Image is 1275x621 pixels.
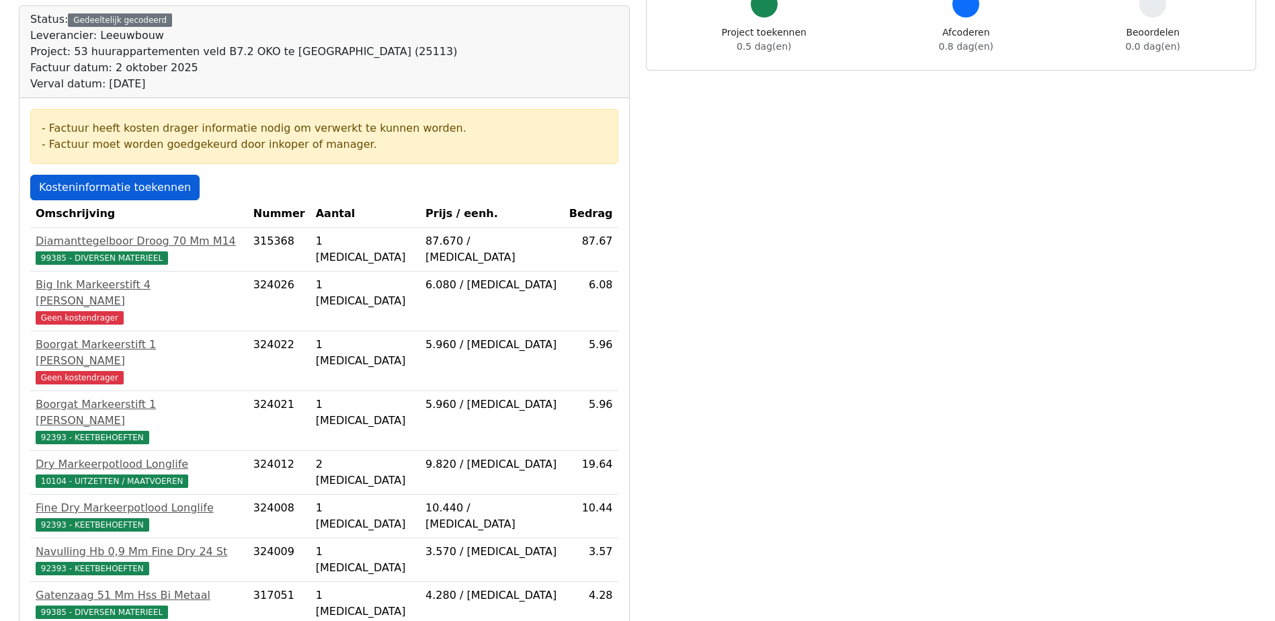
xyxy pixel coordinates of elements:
div: 1 [MEDICAL_DATA] [316,587,415,620]
a: Kosteninformatie toekennen [30,175,200,200]
a: Fine Dry Markeerpotlood Longlife92393 - KEETBEHOEFTEN [36,500,243,532]
div: Boorgat Markeerstift 1 [PERSON_NAME] [36,337,243,369]
div: Beoordelen [1126,26,1180,54]
div: 87.670 / [MEDICAL_DATA] [425,233,559,265]
td: 5.96 [564,331,618,391]
th: Nummer [248,200,311,228]
div: 5.960 / [MEDICAL_DATA] [425,337,559,353]
div: Verval datum: [DATE] [30,76,457,92]
span: 92393 - KEETBEHOEFTEN [36,431,149,444]
span: Geen kostendrager [36,371,124,384]
div: 9.820 / [MEDICAL_DATA] [425,456,559,472]
td: 6.08 [564,272,618,331]
div: Dry Markeerpotlood Longlife [36,456,243,472]
div: Afcoderen [939,26,993,54]
a: Navulling Hb 0,9 Mm Fine Dry 24 St92393 - KEETBEHOEFTEN [36,544,243,576]
a: Dry Markeerpotlood Longlife10104 - UITZETTEN / MAATVOEREN [36,456,243,489]
a: Gatenzaag 51 Mm Hss Bi Metaal99385 - DIVERSEN MATERIEEL [36,587,243,620]
td: 3.57 [564,538,618,582]
a: Boorgat Markeerstift 1 [PERSON_NAME]92393 - KEETBEHOEFTEN [36,397,243,445]
div: Gedeeltelijk gecodeerd [68,13,172,27]
div: Diamanttegelboor Droog 70 Mm M14 [36,233,243,249]
td: 324012 [248,451,311,495]
div: Factuur datum: 2 oktober 2025 [30,60,457,76]
td: 5.96 [564,391,618,451]
div: 3.570 / [MEDICAL_DATA] [425,544,559,560]
div: Status: [30,11,457,92]
th: Aantal [311,200,420,228]
td: 324008 [248,495,311,538]
div: 1 [MEDICAL_DATA] [316,544,415,576]
div: 1 [MEDICAL_DATA] [316,500,415,532]
div: Fine Dry Markeerpotlood Longlife [36,500,243,516]
span: Geen kostendrager [36,311,124,325]
div: Leverancier: Leeuwbouw [30,28,457,44]
a: Boorgat Markeerstift 1 [PERSON_NAME]Geen kostendrager [36,337,243,385]
div: 2 [MEDICAL_DATA] [316,456,415,489]
a: Diamanttegelboor Droog 70 Mm M1499385 - DIVERSEN MATERIEEL [36,233,243,265]
th: Prijs / eenh. [420,200,564,228]
span: 92393 - KEETBEHOEFTEN [36,562,149,575]
td: 10.44 [564,495,618,538]
span: 0.5 dag(en) [737,41,791,52]
div: - Factuur heeft kosten drager informatie nodig om verwerkt te kunnen worden. [42,120,607,136]
th: Omschrijving [30,200,248,228]
td: 324021 [248,391,311,451]
div: Navulling Hb 0,9 Mm Fine Dry 24 St [36,544,243,560]
td: 324009 [248,538,311,582]
div: 4.280 / [MEDICAL_DATA] [425,587,559,604]
div: 5.960 / [MEDICAL_DATA] [425,397,559,413]
div: 10.440 / [MEDICAL_DATA] [425,500,559,532]
span: 99385 - DIVERSEN MATERIEEL [36,251,168,265]
td: 315368 [248,228,311,272]
div: 6.080 / [MEDICAL_DATA] [425,277,559,293]
span: 0.8 dag(en) [939,41,993,52]
div: Boorgat Markeerstift 1 [PERSON_NAME] [36,397,243,429]
td: 324022 [248,331,311,391]
div: 1 [MEDICAL_DATA] [316,277,415,309]
td: 324026 [248,272,311,331]
div: Big Ink Markeerstift 4 [PERSON_NAME] [36,277,243,309]
div: - Factuur moet worden goedgekeurd door inkoper of manager. [42,136,607,153]
td: 19.64 [564,451,618,495]
a: Big Ink Markeerstift 4 [PERSON_NAME]Geen kostendrager [36,277,243,325]
div: 1 [MEDICAL_DATA] [316,397,415,429]
div: 1 [MEDICAL_DATA] [316,233,415,265]
span: 0.0 dag(en) [1126,41,1180,52]
td: 87.67 [564,228,618,272]
div: Project: 53 huurappartementen veld B7.2 OKO te [GEOGRAPHIC_DATA] (25113) [30,44,457,60]
div: 1 [MEDICAL_DATA] [316,337,415,369]
span: 10104 - UITZETTEN / MAATVOEREN [36,474,188,488]
span: 99385 - DIVERSEN MATERIEEL [36,606,168,619]
span: 92393 - KEETBEHOEFTEN [36,518,149,532]
th: Bedrag [564,200,618,228]
div: Project toekennen [722,26,807,54]
div: Gatenzaag 51 Mm Hss Bi Metaal [36,587,243,604]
